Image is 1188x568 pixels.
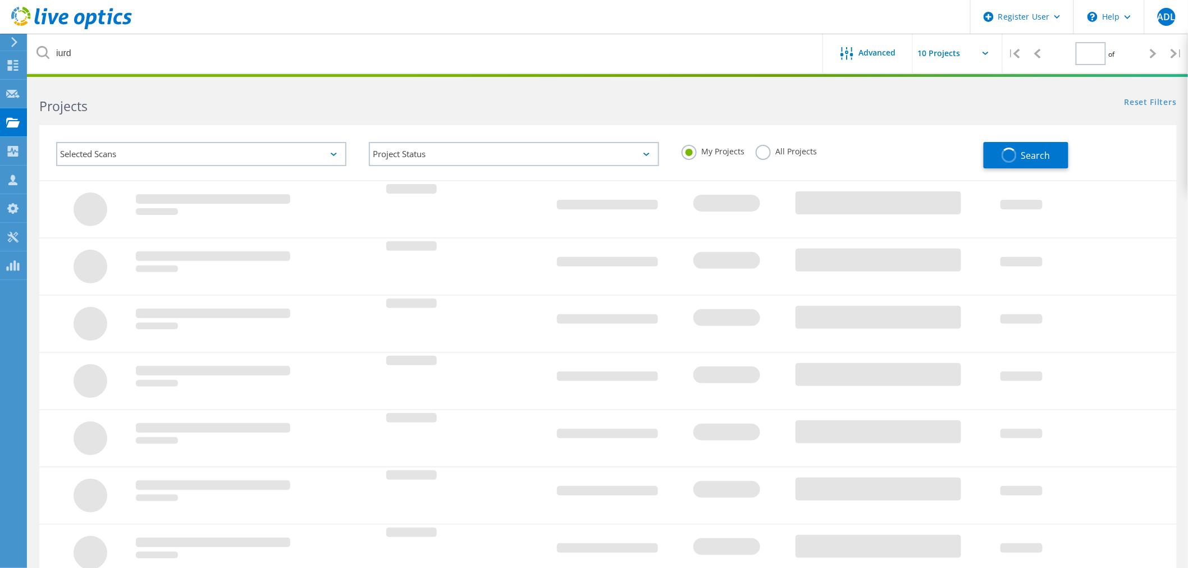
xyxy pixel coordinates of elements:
[369,142,659,166] div: Project Status
[1157,12,1175,21] span: ADL
[1165,34,1188,74] div: |
[682,145,744,155] label: My Projects
[756,145,817,155] label: All Projects
[1088,12,1098,22] svg: \n
[1125,98,1177,108] a: Reset Filters
[984,142,1068,168] button: Search
[1021,149,1050,162] span: Search
[1003,34,1026,74] div: |
[1109,49,1115,59] span: of
[11,24,132,31] a: Live Optics Dashboard
[56,142,346,166] div: Selected Scans
[39,97,88,115] b: Projects
[28,34,824,73] input: Search projects by name, owner, ID, company, etc
[859,49,896,57] span: Advanced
